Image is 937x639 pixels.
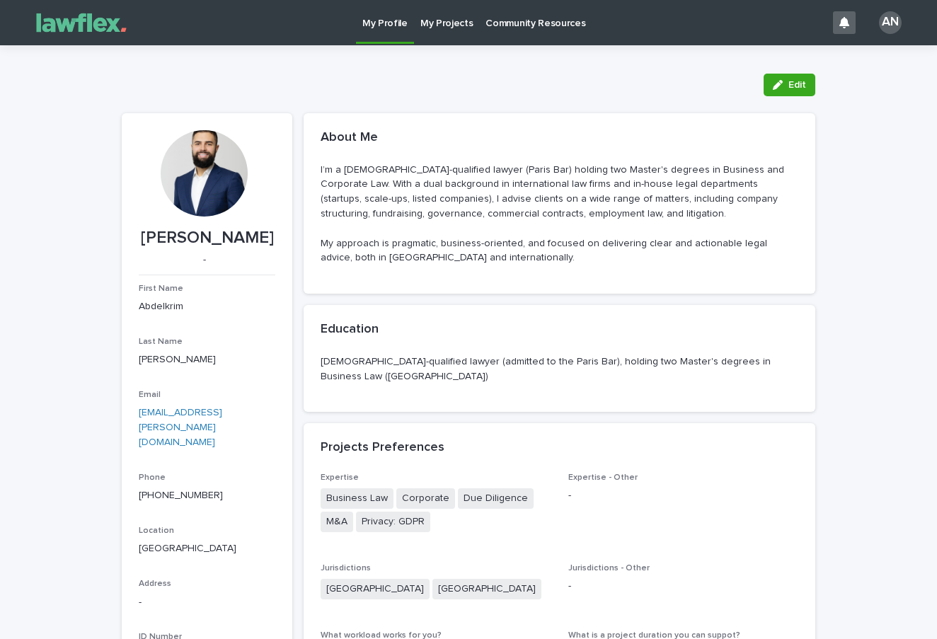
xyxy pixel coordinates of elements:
[321,130,378,146] h2: About Me
[139,580,171,588] span: Address
[321,579,430,599] span: [GEOGRAPHIC_DATA]
[139,228,275,248] p: [PERSON_NAME]
[321,564,371,572] span: Jurisdictions
[321,488,393,509] span: Business Law
[139,595,275,610] p: -
[139,284,183,293] span: First Name
[568,488,799,503] p: -
[321,163,798,266] p: I’m a [DEMOGRAPHIC_DATA]-qualified lawyer (Paris Bar) holding two Master's degrees in Business an...
[139,526,174,535] span: Location
[458,488,534,509] span: Due Diligence
[139,541,275,556] p: [GEOGRAPHIC_DATA]
[139,299,275,314] p: Abdelkrim
[139,408,222,447] a: [EMAIL_ADDRESS][PERSON_NAME][DOMAIN_NAME]
[568,473,638,482] span: Expertise - Other
[879,11,902,34] div: AN
[321,473,359,482] span: Expertise
[139,338,183,346] span: Last Name
[568,579,799,594] p: -
[321,440,444,456] h2: Projects Preferences
[139,473,166,482] span: Phone
[139,352,275,367] p: [PERSON_NAME]
[139,391,161,399] span: Email
[356,512,430,532] span: Privacy: GDPR
[321,512,353,532] span: M&A
[28,8,134,37] img: Gnvw4qrBSHOAfo8VMhG6
[396,488,455,509] span: Corporate
[139,488,275,503] p: [PHONE_NUMBER]
[321,355,798,384] p: [DEMOGRAPHIC_DATA]-qualified lawyer (admitted to the Paris Bar), holding two Master's degrees in ...
[139,254,270,266] p: -
[321,322,379,338] h2: Education
[432,579,541,599] span: [GEOGRAPHIC_DATA]
[764,74,815,96] button: Edit
[568,564,650,572] span: Jurisdictions - Other
[788,80,806,90] span: Edit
